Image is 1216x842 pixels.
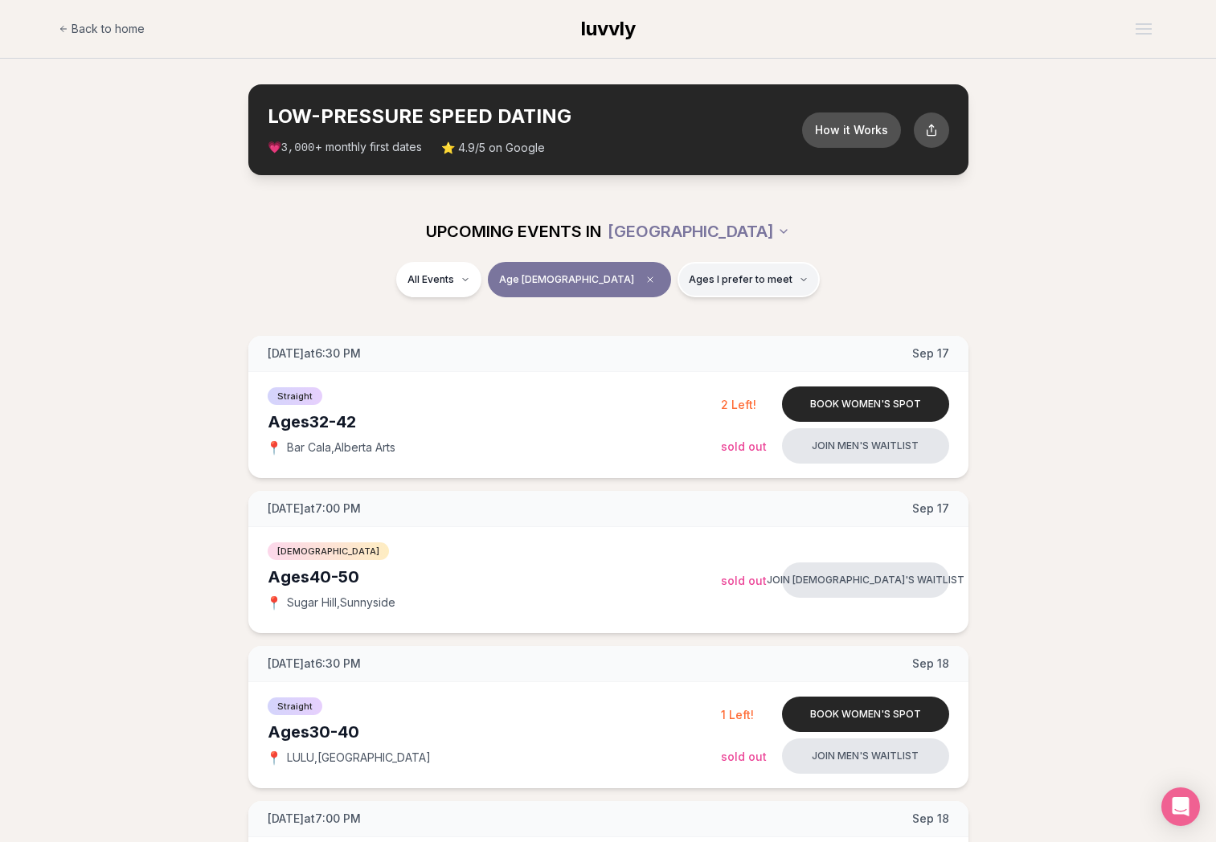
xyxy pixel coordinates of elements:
button: Join men's waitlist [782,428,949,464]
button: How it Works [802,112,901,148]
span: Clear age [641,270,660,289]
span: Age [DEMOGRAPHIC_DATA] [499,273,634,286]
span: [DATE] at 6:30 PM [268,656,361,672]
span: Sep 18 [912,811,949,827]
button: Open menu [1129,17,1158,41]
span: Sep 17 [912,345,949,362]
span: UPCOMING EVENTS IN [426,220,601,243]
span: Sugar Hill , Sunnyside [287,595,395,611]
button: Age [DEMOGRAPHIC_DATA]Clear age [488,262,671,297]
span: 📍 [268,596,280,609]
span: 💗 + monthly first dates [268,139,422,156]
span: Ages I prefer to meet [689,273,792,286]
button: Book women's spot [782,697,949,732]
span: Straight [268,697,322,715]
span: 📍 [268,751,280,764]
span: [DATE] at 6:30 PM [268,345,361,362]
span: Sold Out [721,574,767,587]
span: 2 Left! [721,398,756,411]
button: Ages I prefer to meet [678,262,820,297]
span: Sold Out [721,439,767,453]
button: [GEOGRAPHIC_DATA] [608,214,790,249]
div: Ages 32-42 [268,411,721,433]
div: Open Intercom Messenger [1161,787,1200,826]
span: Straight [268,387,322,405]
span: 📍 [268,441,280,454]
span: Sep 17 [912,501,949,517]
span: luvvly [581,17,636,40]
span: Sold Out [721,750,767,763]
a: Back to home [59,13,145,45]
span: Bar Cala , Alberta Arts [287,439,395,456]
span: [DATE] at 7:00 PM [268,811,361,827]
button: Book women's spot [782,386,949,422]
span: All Events [407,273,454,286]
button: Join [DEMOGRAPHIC_DATA]'s waitlist [782,562,949,598]
div: Ages 40-50 [268,566,721,588]
span: Back to home [72,21,145,37]
span: ⭐ 4.9/5 on Google [441,140,545,156]
span: 3,000 [281,141,315,154]
span: [DATE] at 7:00 PM [268,501,361,517]
div: Ages 30-40 [268,721,721,743]
span: [DEMOGRAPHIC_DATA] [268,542,389,560]
a: luvvly [581,16,636,42]
h2: LOW-PRESSURE SPEED DATING [268,104,802,129]
span: LULU , [GEOGRAPHIC_DATA] [287,750,431,766]
button: Join men's waitlist [782,738,949,774]
span: 1 Left! [721,708,754,721]
button: All Events [396,262,481,297]
span: Sep 18 [912,656,949,672]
